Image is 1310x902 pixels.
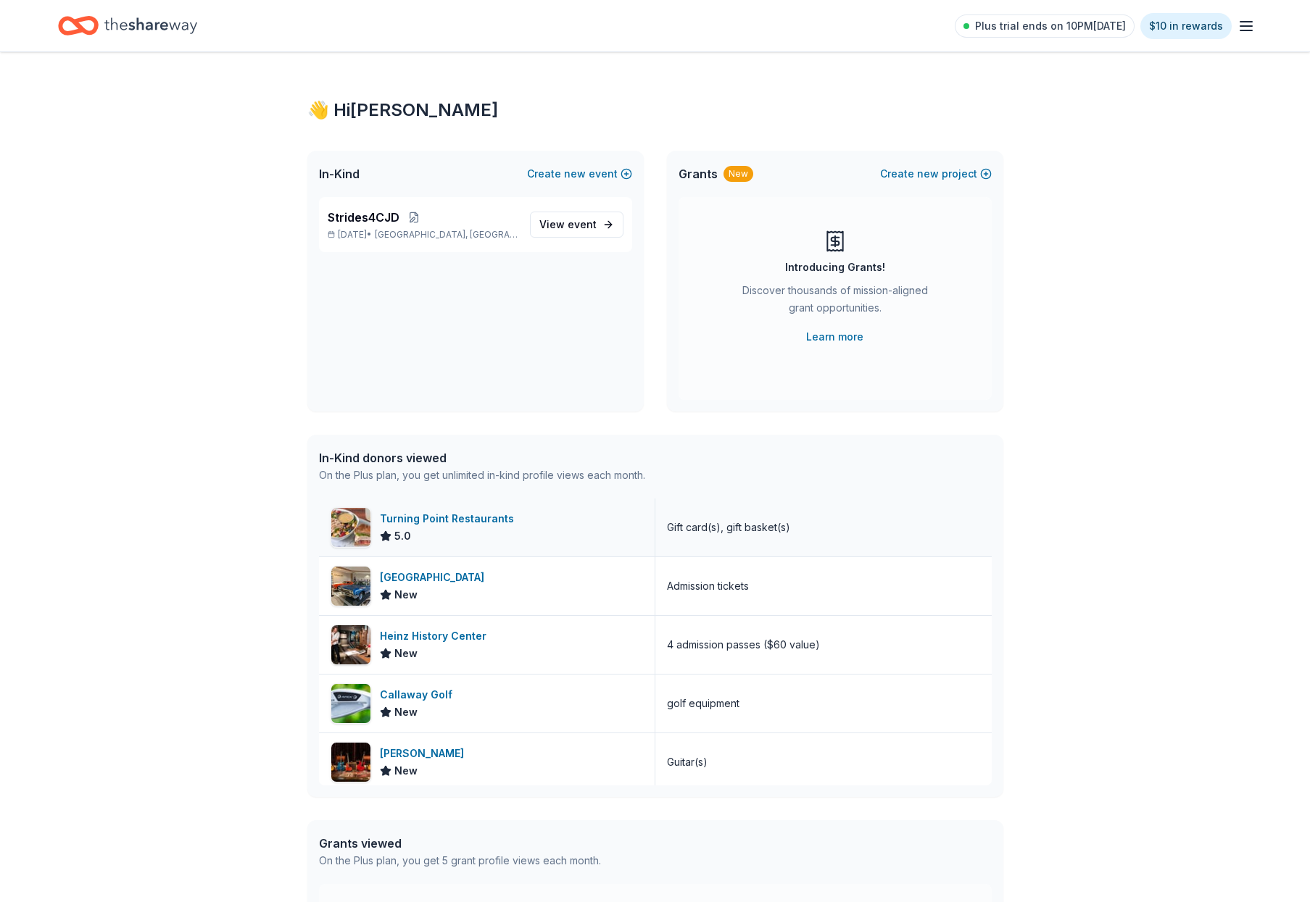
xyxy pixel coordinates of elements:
a: Plus trial ends on 10PM[DATE] [955,14,1135,38]
span: New [394,645,418,662]
div: golf equipment [667,695,739,712]
a: View event [530,212,623,238]
span: new [564,165,586,183]
div: Callaway Golf [380,686,458,703]
img: Image for Heinz History Center [331,625,370,664]
span: New [394,703,418,721]
div: 4 admission passes ($60 value) [667,636,820,653]
button: Createnewproject [880,165,992,183]
div: Grants viewed [319,835,601,852]
span: 5.0 [394,527,411,545]
span: Plus trial ends on 10PM[DATE] [975,17,1126,35]
p: [DATE] • [328,229,518,241]
div: In-Kind donors viewed [319,449,645,467]
div: [PERSON_NAME] [380,745,470,762]
img: Image for AACA Museum [331,567,370,606]
div: Introducing Grants! [785,259,885,276]
div: On the Plus plan, you get unlimited in-kind profile views each month. [319,467,645,484]
div: 👋 Hi [PERSON_NAME] [307,99,1003,122]
a: $10 in rewards [1140,13,1232,39]
img: Image for Callaway Golf [331,684,370,723]
div: [GEOGRAPHIC_DATA] [380,569,490,586]
div: Heinz History Center [380,627,492,645]
span: New [394,762,418,780]
span: Strides4CJD [328,209,399,226]
span: View [539,216,597,233]
div: Discover thousands of mission-aligned grant opportunities. [737,282,934,322]
span: New [394,586,418,604]
div: Turning Point Restaurants [380,510,520,527]
img: Image for Turning Point Restaurants [331,508,370,547]
div: Gift card(s), gift basket(s) [667,519,790,536]
span: In-Kind [319,165,360,183]
a: Learn more [806,328,863,346]
div: Guitar(s) [667,753,708,771]
span: new [917,165,939,183]
img: Image for Gibson [331,743,370,782]
span: [GEOGRAPHIC_DATA], [GEOGRAPHIC_DATA] [375,229,518,241]
span: event [568,218,597,230]
div: New [724,166,753,182]
div: Admission tickets [667,577,749,595]
div: On the Plus plan, you get 5 grant profile views each month. [319,852,601,869]
button: Createnewevent [527,165,632,183]
a: Home [58,9,197,43]
span: Grants [679,165,718,183]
